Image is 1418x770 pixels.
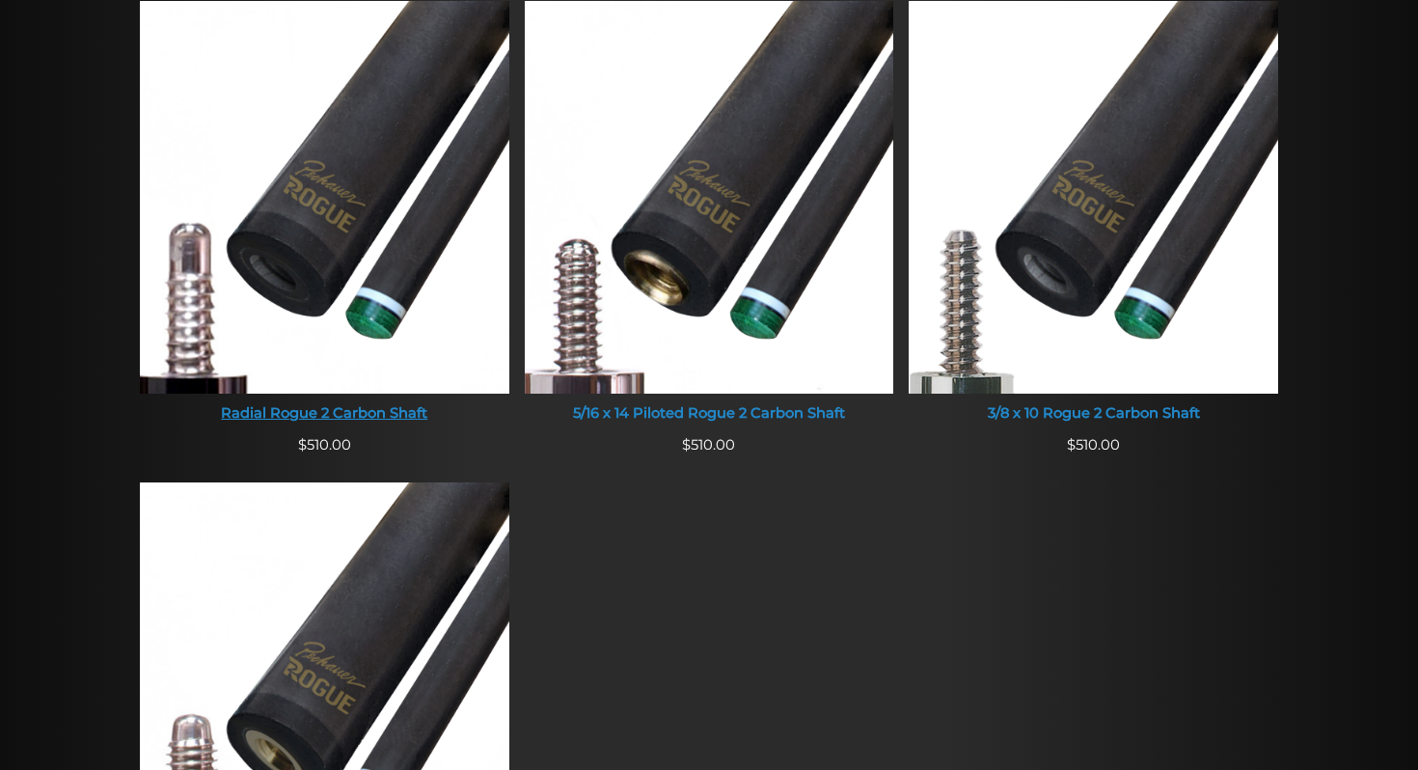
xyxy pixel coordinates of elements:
[682,436,691,454] span: $
[1067,436,1120,454] span: 510.00
[298,436,351,454] span: 510.00
[140,405,509,423] div: Radial Rogue 2 Carbon Shaft
[140,1,509,434] a: Radial Rogue 2 Carbon Shaft Radial Rogue 2 Carbon Shaft
[140,1,509,394] img: Radial Rogue 2 Carbon Shaft
[525,1,894,434] a: 5/16 x 14 Piloted Rogue 2 Carbon Shaft 5/16 x 14 Piloted Rogue 2 Carbon Shaft
[909,405,1278,423] div: 3/8 x 10 Rogue 2 Carbon Shaft
[298,436,307,454] span: $
[525,405,894,423] div: 5/16 x 14 Piloted Rogue 2 Carbon Shaft
[1067,436,1076,454] span: $
[909,1,1278,394] img: 3/8 x 10 Rogue 2 Carbon Shaft
[682,436,735,454] span: 510.00
[909,1,1278,434] a: 3/8 x 10 Rogue 2 Carbon Shaft 3/8 x 10 Rogue 2 Carbon Shaft
[525,1,894,394] img: 5/16 x 14 Piloted Rogue 2 Carbon Shaft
